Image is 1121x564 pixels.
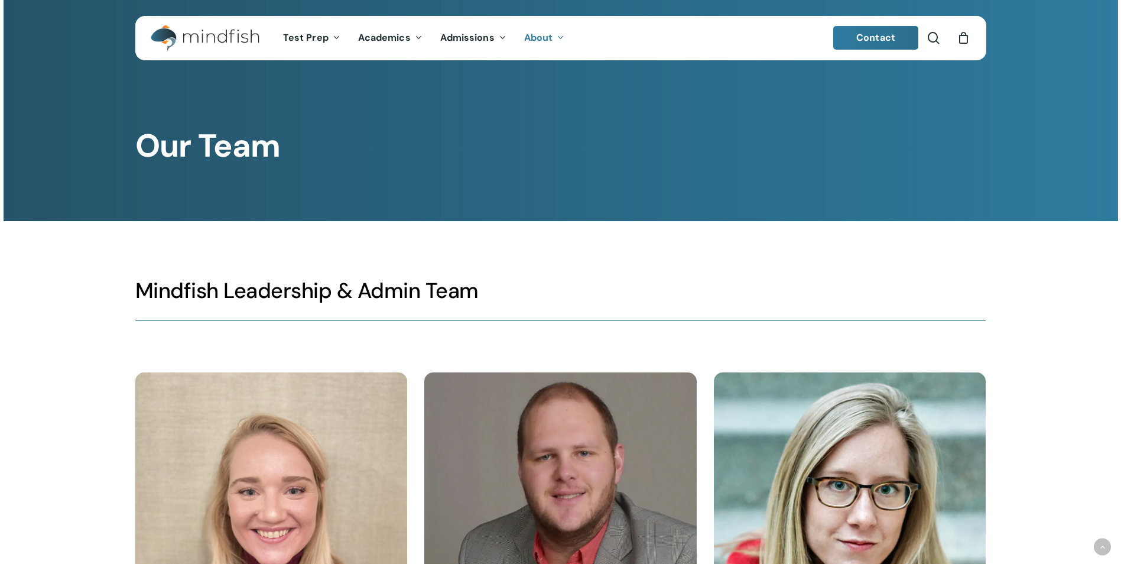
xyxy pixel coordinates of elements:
h1: Our Team [135,127,986,165]
nav: Main Menu [274,16,573,60]
a: Cart [957,31,970,44]
span: Academics [358,31,411,44]
header: Main Menu [135,16,986,60]
a: Test Prep [274,33,349,43]
span: Admissions [440,31,495,44]
a: Admissions [431,33,515,43]
h3: Mindfish Leadership & Admin Team [135,277,986,304]
a: About [515,33,574,43]
iframe: Chatbot [853,477,1104,547]
span: Test Prep [283,31,329,44]
a: Contact [833,26,918,50]
span: About [524,31,553,44]
a: Academics [349,33,431,43]
span: Contact [856,31,895,44]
